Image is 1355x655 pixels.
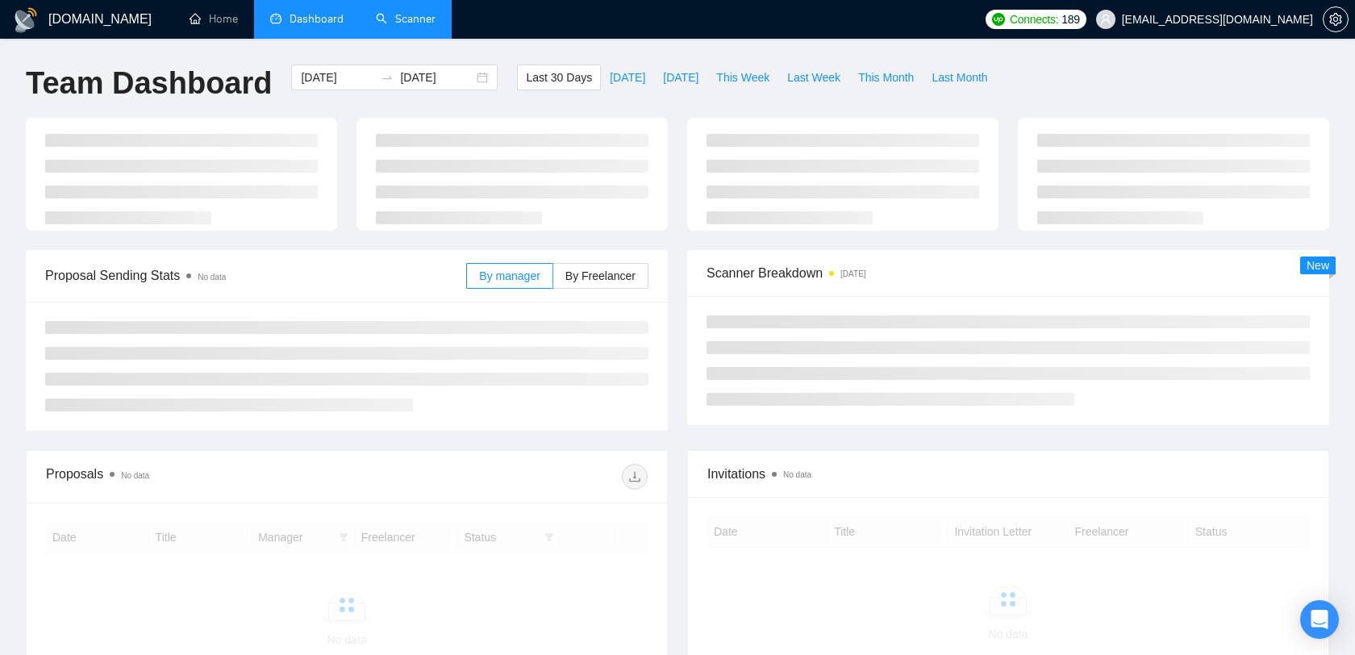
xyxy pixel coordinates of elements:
span: user [1100,14,1111,25]
span: 189 [1061,10,1079,28]
span: setting [1324,13,1348,26]
span: Proposal Sending Stats [45,265,466,286]
span: No data [121,471,149,480]
a: setting [1323,13,1349,26]
div: Proposals [46,464,347,490]
span: Last Month [932,69,987,86]
span: No data [783,470,811,479]
button: This Month [849,65,923,90]
button: Last 30 Days [517,65,601,90]
button: [DATE] [601,65,654,90]
input: Start date [301,69,374,86]
a: searchScanner [376,12,436,26]
img: logo [13,7,39,33]
span: New [1307,259,1329,272]
span: dashboard [270,13,281,24]
span: Last Week [787,69,840,86]
span: to [381,71,394,84]
span: This Week [716,69,769,86]
span: This Month [858,69,914,86]
span: [DATE] [663,69,698,86]
button: [DATE] [654,65,707,90]
button: Last Week [778,65,849,90]
button: This Week [707,65,778,90]
span: [DATE] [610,69,645,86]
a: homeHome [190,12,238,26]
span: Dashboard [290,12,344,26]
input: End date [400,69,473,86]
span: Connects: [1010,10,1058,28]
span: By Freelancer [565,269,636,282]
span: swap-right [381,71,394,84]
span: No data [198,273,226,282]
img: upwork-logo.png [992,13,1005,26]
span: Scanner Breakdown [707,263,1310,283]
span: Invitations [707,464,1309,484]
button: Last Month [923,65,996,90]
button: setting [1323,6,1349,32]
div: Open Intercom Messenger [1300,600,1339,639]
span: By manager [479,269,540,282]
h1: Team Dashboard [26,65,272,102]
time: [DATE] [840,269,865,278]
span: Last 30 Days [526,69,592,86]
